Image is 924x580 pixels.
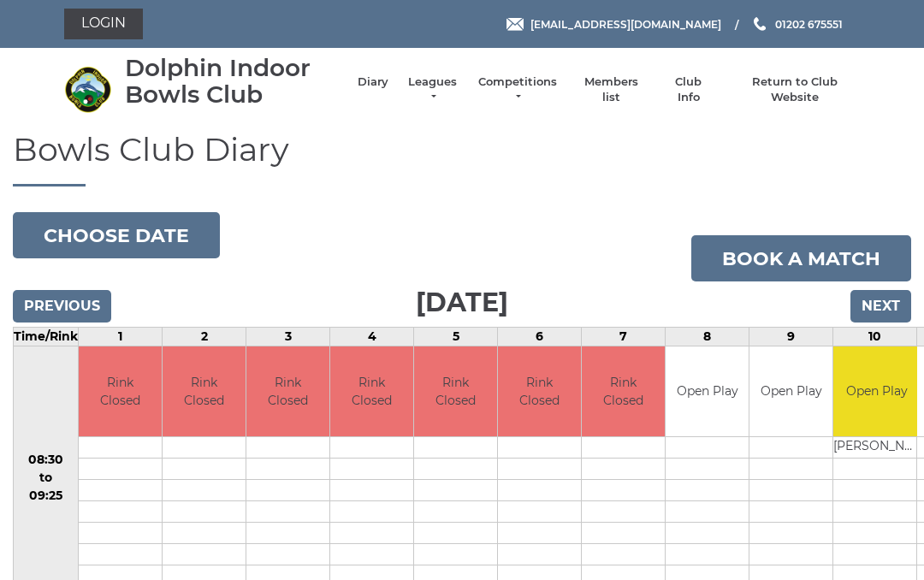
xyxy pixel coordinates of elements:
span: [EMAIL_ADDRESS][DOMAIN_NAME] [530,17,721,30]
a: Club Info [664,74,714,105]
td: Rink Closed [582,346,665,436]
span: 01202 675551 [775,17,843,30]
td: 8 [666,328,749,346]
td: 5 [414,328,498,346]
a: Members list [575,74,646,105]
td: Time/Rink [14,328,79,346]
td: 1 [79,328,163,346]
td: 4 [330,328,414,346]
td: Open Play [833,346,920,436]
td: 10 [833,328,917,346]
a: Return to Club Website [731,74,860,105]
button: Choose date [13,212,220,258]
td: Rink Closed [79,346,162,436]
input: Next [850,290,911,323]
a: Book a match [691,235,911,281]
td: Rink Closed [498,346,581,436]
div: Dolphin Indoor Bowls Club [125,55,341,108]
a: Login [64,9,143,39]
td: Rink Closed [414,346,497,436]
td: 3 [246,328,330,346]
img: Email [506,18,524,31]
a: Leagues [406,74,459,105]
img: Phone us [754,17,766,31]
a: Email [EMAIL_ADDRESS][DOMAIN_NAME] [506,16,721,33]
h1: Bowls Club Diary [13,132,911,187]
td: 6 [498,328,582,346]
td: Rink Closed [163,346,246,436]
a: Competitions [477,74,559,105]
td: Open Play [749,346,832,436]
img: Dolphin Indoor Bowls Club [64,66,111,113]
td: Rink Closed [330,346,413,436]
td: 9 [749,328,833,346]
td: 7 [582,328,666,346]
td: Open Play [666,346,749,436]
a: Diary [358,74,388,90]
td: 2 [163,328,246,346]
td: Rink Closed [246,346,329,436]
input: Previous [13,290,111,323]
a: Phone us 01202 675551 [751,16,843,33]
td: [PERSON_NAME] [833,436,920,458]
